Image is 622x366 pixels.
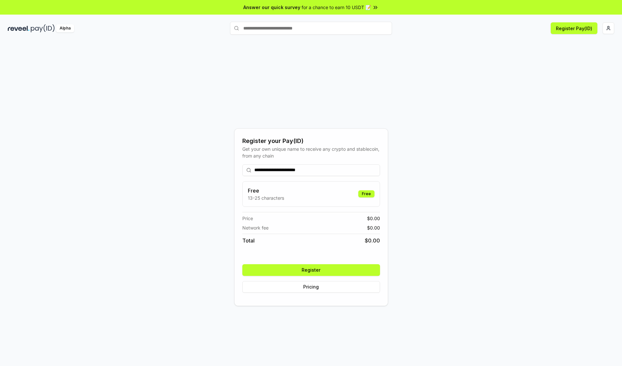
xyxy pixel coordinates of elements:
[248,187,284,195] h3: Free
[242,281,380,293] button: Pricing
[242,146,380,159] div: Get your own unique name to receive any crypto and stablecoin, from any chain
[242,136,380,146] div: Register your Pay(ID)
[248,195,284,201] p: 13-25 characters
[242,224,269,231] span: Network fee
[56,24,74,32] div: Alpha
[358,190,374,197] div: Free
[243,4,300,11] span: Answer our quick survey
[242,264,380,276] button: Register
[551,22,597,34] button: Register Pay(ID)
[31,24,55,32] img: pay_id
[365,237,380,244] span: $ 0.00
[302,4,371,11] span: for a chance to earn 10 USDT 📝
[242,215,253,222] span: Price
[8,24,29,32] img: reveel_dark
[367,224,380,231] span: $ 0.00
[367,215,380,222] span: $ 0.00
[242,237,255,244] span: Total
